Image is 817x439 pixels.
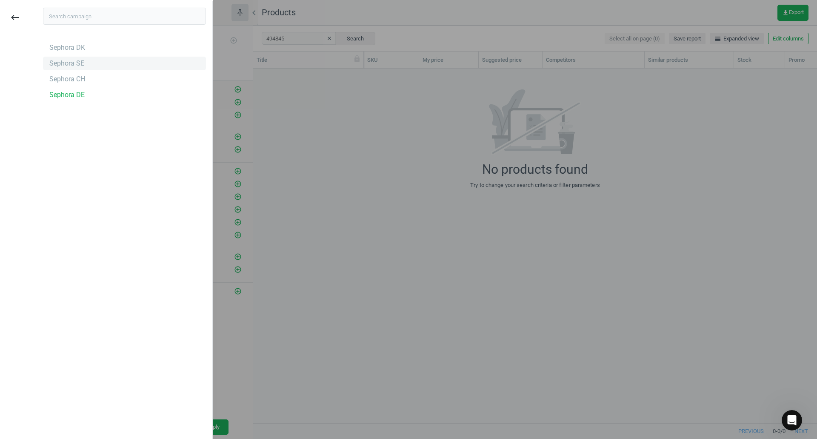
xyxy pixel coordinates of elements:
button: keyboard_backspace [5,8,25,28]
div: Sephora DK [49,43,85,52]
div: Sephora CH [49,75,85,84]
iframe: Intercom live chat [782,410,802,430]
div: Sephora SE [49,59,84,68]
div: Sephora DE [49,90,85,100]
i: keyboard_backspace [10,12,20,23]
input: Search campaign [43,8,206,25]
